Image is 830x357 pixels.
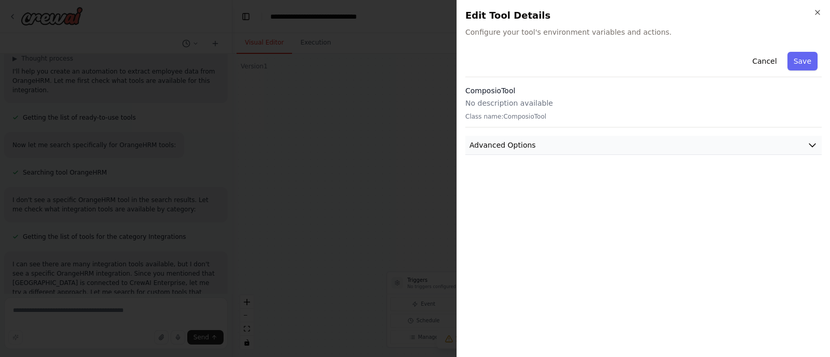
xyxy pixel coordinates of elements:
h2: Edit Tool Details [465,8,822,23]
button: Cancel [746,52,783,70]
h3: ComposioTool [465,85,822,96]
span: Configure your tool's environment variables and actions. [465,27,822,37]
p: No description available [465,98,822,108]
p: Class name: ComposioTool [465,112,822,121]
button: Save [787,52,818,70]
button: Advanced Options [465,136,822,155]
span: Advanced Options [469,140,536,150]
